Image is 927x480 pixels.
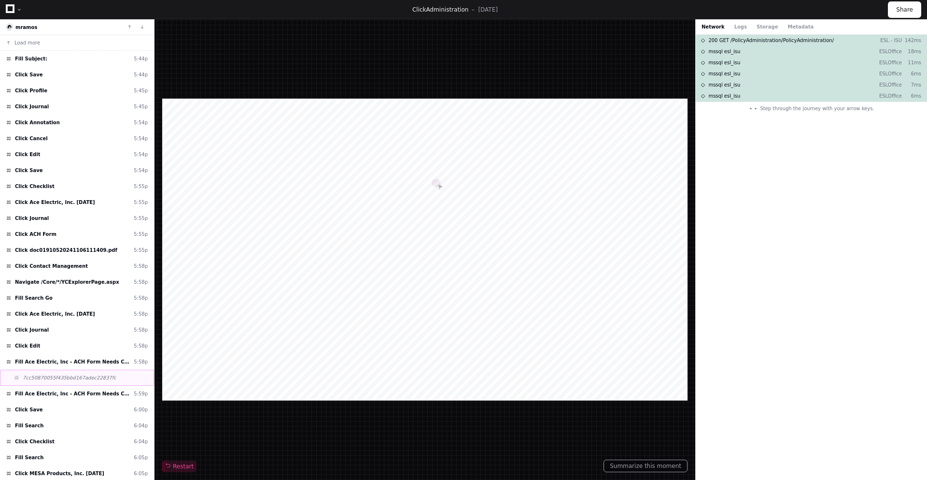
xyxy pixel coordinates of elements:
[604,460,688,472] button: Summarize this moment
[134,294,148,302] div: 5:58p
[15,262,88,270] span: Click Contact Management
[902,81,921,88] p: 7ms
[134,135,148,142] div: 5:54p
[15,310,95,318] span: Click Ace Electric, Inc. [DATE]
[134,231,148,238] div: 5:55p
[15,135,48,142] span: Click Cancel
[15,87,47,94] span: Click Profile
[708,37,834,44] span: 200 GET /PolicyAdministration/PolicyAdministration/
[15,358,130,365] span: Fill Ace Electric, Inc - ACH Form Needs Clarification
[134,199,148,206] div: 5:55p
[134,422,148,429] div: 6:04p
[902,92,921,100] p: 6ms
[15,390,130,397] span: Fill Ace Electric, Inc - ACH Form Needs Clarification
[134,326,148,334] div: 5:58p
[15,103,49,110] span: Click Journal
[412,6,426,13] span: Click
[15,231,56,238] span: Click ACH Form
[134,470,148,477] div: 6:05p
[14,39,40,46] span: Load more
[875,92,902,100] p: ESLOffice
[15,406,43,413] span: Click Save
[15,438,55,445] span: Click Checklist
[15,454,43,461] span: Fill Search
[134,55,148,62] div: 5:44p
[134,278,148,286] div: 5:58p
[134,215,148,222] div: 5:55p
[787,23,814,30] button: Metadata
[702,23,725,30] button: Network
[134,406,148,413] div: 6:00p
[15,151,40,158] span: Click Edit
[134,87,148,94] div: 5:45p
[902,37,921,44] p: 142ms
[15,71,43,78] span: Click Save
[23,374,116,381] span: 7cc50870055f435bbd167adec22837fc
[134,71,148,78] div: 5:44p
[165,463,194,470] span: Restart
[478,6,498,14] p: [DATE]
[902,59,921,66] p: 11ms
[15,215,49,222] span: Click Journal
[134,342,148,349] div: 5:58p
[134,247,148,254] div: 5:55p
[15,278,119,286] span: Navigate /Core/*/YCExplorerPage.aspx
[902,48,921,55] p: 18ms
[15,294,53,302] span: Fill Search Go
[15,199,95,206] span: Click Ace Electric, Inc. [DATE]
[708,81,740,88] span: mssql esl_isu
[134,103,148,110] div: 5:45p
[134,183,148,190] div: 5:55p
[134,167,148,174] div: 5:54p
[134,454,148,461] div: 6:05p
[875,37,902,44] p: ESL - ISU
[757,23,778,30] button: Storage
[708,59,740,66] span: mssql esl_isu
[15,326,49,334] span: Click Journal
[15,247,117,254] span: Click doc01910520241106111409.pdf
[134,119,148,126] div: 5:54p
[888,1,921,18] button: Share
[708,48,740,55] span: mssql esl_isu
[162,461,197,472] button: Restart
[875,59,902,66] p: ESLOffice
[15,55,47,62] span: Fill Subject:
[15,25,37,30] a: mramos
[15,342,40,349] span: Click Edit
[734,23,747,30] button: Logs
[708,92,740,100] span: mssql esl_isu
[875,70,902,77] p: ESLOffice
[15,470,104,477] span: Click MESA Products, Inc. [DATE]
[875,48,902,55] p: ESLOffice
[134,262,148,270] div: 5:58p
[15,422,43,429] span: Fill Search
[134,310,148,318] div: 5:58p
[7,24,13,30] img: 15.svg
[134,358,148,365] div: 5:58p
[902,70,921,77] p: 6ms
[426,6,469,13] span: Administration
[134,390,148,397] div: 5:59p
[134,151,148,158] div: 5:54p
[708,70,740,77] span: mssql esl_isu
[760,105,874,112] span: Step through the journey with your arrow keys.
[15,167,43,174] span: Click Save
[15,183,55,190] span: Click Checklist
[134,438,148,445] div: 6:04p
[15,119,60,126] span: Click Annotation
[875,81,902,88] p: ESLOffice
